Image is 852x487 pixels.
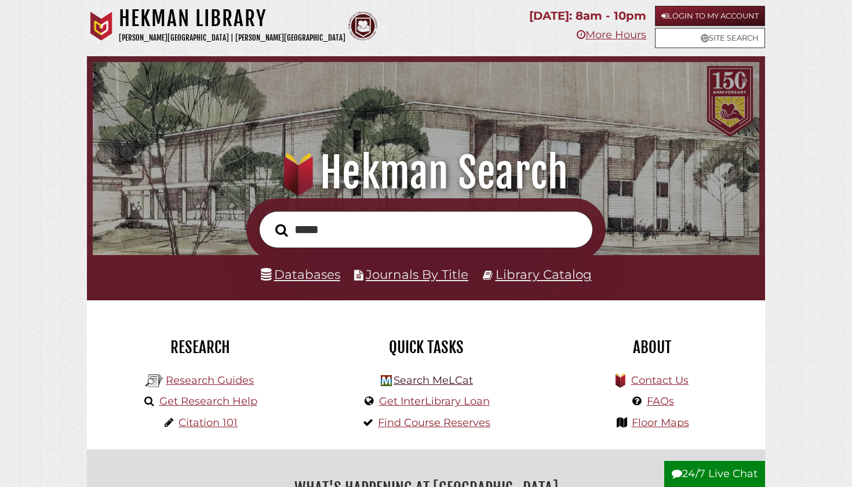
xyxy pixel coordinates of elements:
h1: Hekman Library [119,6,345,31]
a: Research Guides [166,374,254,387]
a: Get Research Help [159,395,257,408]
h2: Quick Tasks [322,337,530,357]
h2: Research [96,337,304,357]
a: More Hours [577,28,646,41]
a: Find Course Reserves [378,416,490,429]
a: Site Search [655,28,765,48]
img: Calvin University [87,12,116,41]
a: Get InterLibrary Loan [379,395,490,408]
h1: Hekman Search [105,147,747,198]
h2: About [548,337,756,357]
p: [PERSON_NAME][GEOGRAPHIC_DATA] | [PERSON_NAME][GEOGRAPHIC_DATA] [119,31,345,45]
a: Contact Us [631,374,689,387]
a: Search MeLCat [394,374,473,387]
img: Calvin Theological Seminary [348,12,377,41]
p: [DATE]: 8am - 10pm [529,6,646,26]
a: Databases [261,267,340,282]
a: Library Catalog [496,267,592,282]
a: Floor Maps [632,416,689,429]
a: Citation 101 [179,416,238,429]
img: Hekman Library Logo [381,375,392,386]
img: Hekman Library Logo [145,372,163,390]
i: Search [275,223,288,237]
button: Search [270,220,294,240]
a: Journals By Title [366,267,468,282]
a: Login to My Account [655,6,765,26]
a: FAQs [647,395,674,408]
